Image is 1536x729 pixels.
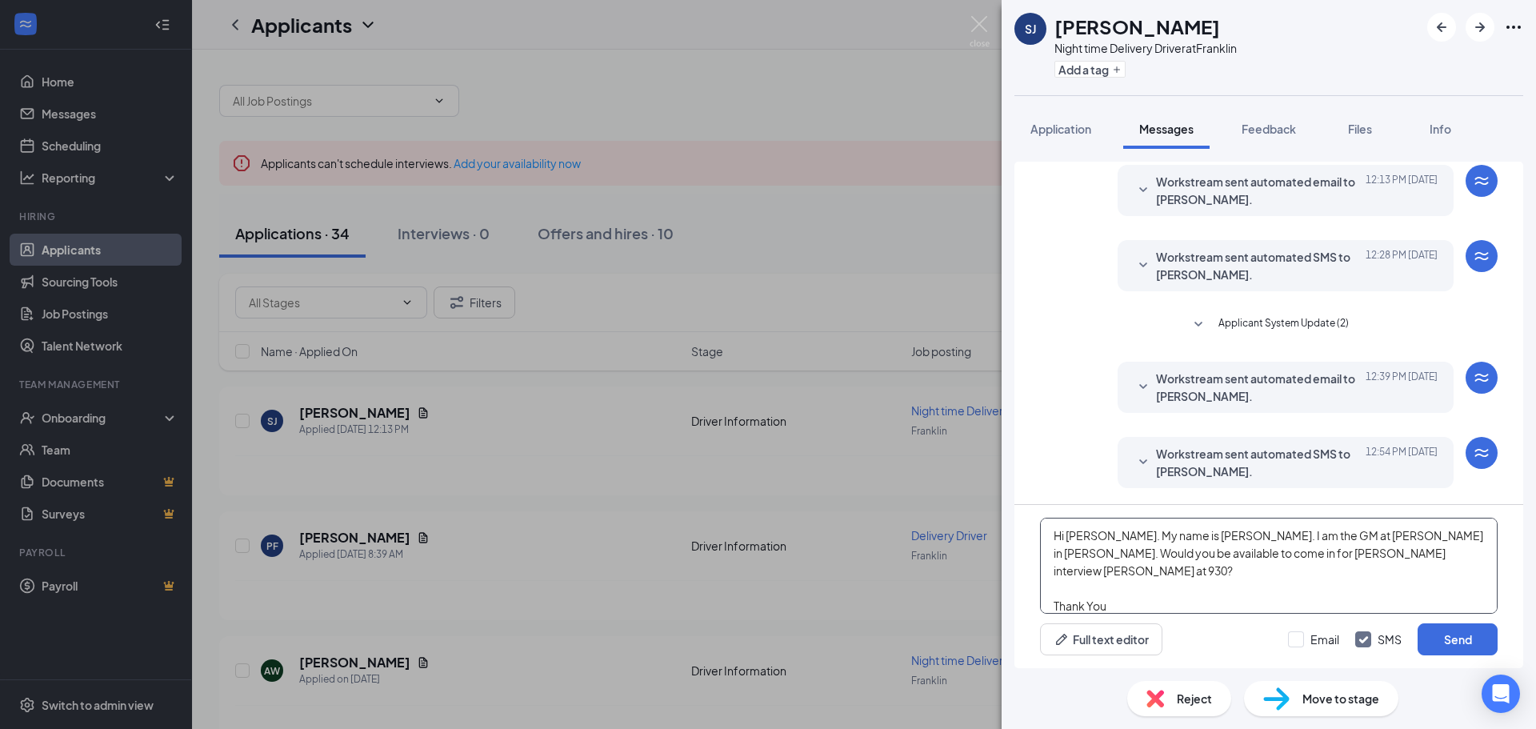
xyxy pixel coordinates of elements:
[1139,122,1194,136] span: Messages
[1156,248,1366,283] span: Workstream sent automated SMS to [PERSON_NAME].
[1242,122,1296,136] span: Feedback
[1025,21,1036,37] div: SJ
[1054,61,1126,78] button: PlusAdd a tag
[1030,122,1091,136] span: Application
[1040,623,1162,655] button: Full text editorPen
[1366,445,1438,480] span: [DATE] 12:54 PM
[1134,181,1153,200] svg: SmallChevronDown
[1470,18,1490,37] svg: ArrowRight
[1430,122,1451,136] span: Info
[1054,40,1237,56] div: Night time Delivery Driver at Franklin
[1177,690,1212,707] span: Reject
[1366,370,1438,405] span: [DATE] 12:39 PM
[1054,631,1070,647] svg: Pen
[1134,453,1153,472] svg: SmallChevronDown
[1189,315,1349,334] button: SmallChevronDownApplicant System Update (2)
[1366,248,1438,283] span: [DATE] 12:28 PM
[1218,315,1349,334] span: Applicant System Update (2)
[1504,18,1523,37] svg: Ellipses
[1156,370,1366,405] span: Workstream sent automated email to [PERSON_NAME].
[1427,13,1456,42] button: ArrowLeftNew
[1134,256,1153,275] svg: SmallChevronDown
[1472,246,1491,266] svg: WorkstreamLogo
[1366,173,1438,208] span: [DATE] 12:13 PM
[1156,445,1366,480] span: Workstream sent automated SMS to [PERSON_NAME].
[1040,518,1498,614] textarea: Hi [PERSON_NAME]. My name is [PERSON_NAME]. I am the GM at [PERSON_NAME] in [PERSON_NAME]. Would ...
[1112,65,1122,74] svg: Plus
[1156,173,1366,208] span: Workstream sent automated email to [PERSON_NAME].
[1054,13,1220,40] h1: [PERSON_NAME]
[1472,368,1491,387] svg: WorkstreamLogo
[1418,623,1498,655] button: Send
[1348,122,1372,136] span: Files
[1472,171,1491,190] svg: WorkstreamLogo
[1466,13,1494,42] button: ArrowRight
[1472,443,1491,463] svg: WorkstreamLogo
[1482,675,1520,713] div: Open Intercom Messenger
[1302,690,1379,707] span: Move to stage
[1189,315,1208,334] svg: SmallChevronDown
[1432,18,1451,37] svg: ArrowLeftNew
[1134,378,1153,397] svg: SmallChevronDown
